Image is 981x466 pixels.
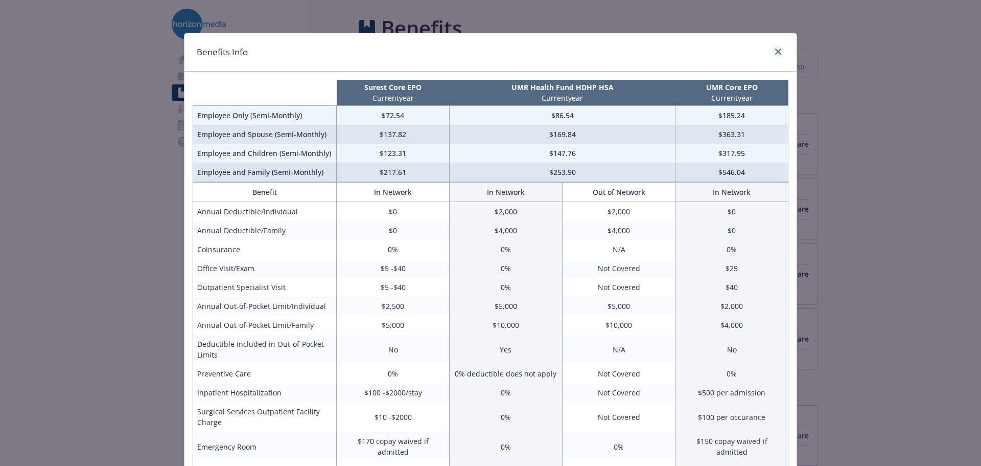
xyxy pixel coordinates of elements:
td: $10,000 [563,316,675,335]
td: $2,000 [449,202,562,221]
td: $546.04 [675,163,788,182]
td: 0% [337,364,450,383]
td: $185.24 [675,106,788,125]
td: 0% [449,383,562,402]
td: $5 -$40 [337,278,450,297]
td: Outpatient Specialist Visit [193,278,337,297]
td: Preventive Care [193,364,337,383]
td: 0% [675,364,788,383]
td: $4,000 [563,221,675,240]
td: N/A [563,240,675,259]
p: UMR Core EPO [678,82,786,93]
td: $137.82 [337,125,450,144]
th: intentionally left blank [193,80,337,106]
td: $40 [675,278,788,297]
td: Employee and Children (Semi-Monthly) [193,144,337,163]
td: No [337,335,450,364]
td: 0% [449,240,562,259]
td: Not Covered [563,278,675,297]
td: $2,000 [675,297,788,316]
td: $5,000 [337,316,450,335]
td: Not Covered [563,402,675,432]
th: In Network [337,183,450,202]
td: $2,000 [563,202,675,221]
td: Yes [449,335,562,364]
td: 0% [449,259,562,278]
td: N/A [563,335,675,364]
td: 0% [563,432,675,461]
td: Deductible Included in Out-of-Pocket Limits [193,335,337,364]
td: $4,000 [449,221,562,240]
td: Not Covered [563,259,675,278]
td: Annual Deductible/Family [193,221,337,240]
th: Out of Network [563,183,675,202]
td: $5,000 [563,297,675,316]
td: $0 [337,221,450,240]
p: Current year [678,93,786,103]
h1: Benefits Info [197,46,248,59]
p: Surest Core EPO [339,82,448,93]
td: $170 copay waived if admitted [337,432,450,461]
td: $100 per occurance [675,402,788,432]
td: 0% [449,402,562,432]
p: Current year [451,93,673,103]
td: $100 -$2000/stay [337,383,450,402]
td: $500 per admission [675,383,788,402]
td: Annual Out-of-Pocket Limit/Family [193,316,337,335]
td: 0% [449,278,562,297]
td: $0 [675,221,788,240]
td: 0% [675,240,788,259]
td: $150 copay waived if admitted [675,432,788,461]
td: Coinsurance [193,240,337,259]
td: Annual Out-of-Pocket Limit/Individual [193,297,337,316]
td: $72.54 [337,106,450,125]
td: $363.31 [675,125,788,144]
td: $10,000 [449,316,562,335]
th: In Network [675,183,788,202]
td: $147.76 [449,144,675,163]
td: $217.61 [337,163,450,182]
td: Employee and Family (Semi-Monthly) [193,163,337,182]
td: $169.84 [449,125,675,144]
td: Inpatient Hospitalization [193,383,337,402]
td: Not Covered [563,364,675,383]
td: 0% [449,432,562,461]
td: Employee Only (Semi-Monthly) [193,106,337,125]
td: $2,500 [337,297,450,316]
th: In Network [449,183,562,202]
td: Office Visit/Exam [193,259,337,278]
td: $253.90 [449,163,675,182]
td: Not Covered [563,383,675,402]
td: $5 -$40 [337,259,450,278]
td: 0% deductible does not apply [449,364,562,383]
td: $86.54 [449,106,675,125]
th: Benefit [193,183,337,202]
td: $25 [675,259,788,278]
td: $0 [675,202,788,221]
td: $0 [337,202,450,221]
td: 0% [337,240,450,259]
td: $4,000 [675,316,788,335]
p: UMR Health Fund HDHP HSA [451,82,673,93]
td: $10 -$2000 [337,402,450,432]
td: Emergency Room [193,432,337,461]
td: Annual Deductible/Individual [193,202,337,221]
td: $123.31 [337,144,450,163]
td: $5,000 [449,297,562,316]
p: Current year [339,93,448,103]
a: close [772,46,784,58]
td: $317.95 [675,144,788,163]
td: No [675,335,788,364]
td: Employee and Spouse (Semi-Monthly) [193,125,337,144]
td: Surgical Services Outpatient Facility Charge [193,402,337,432]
